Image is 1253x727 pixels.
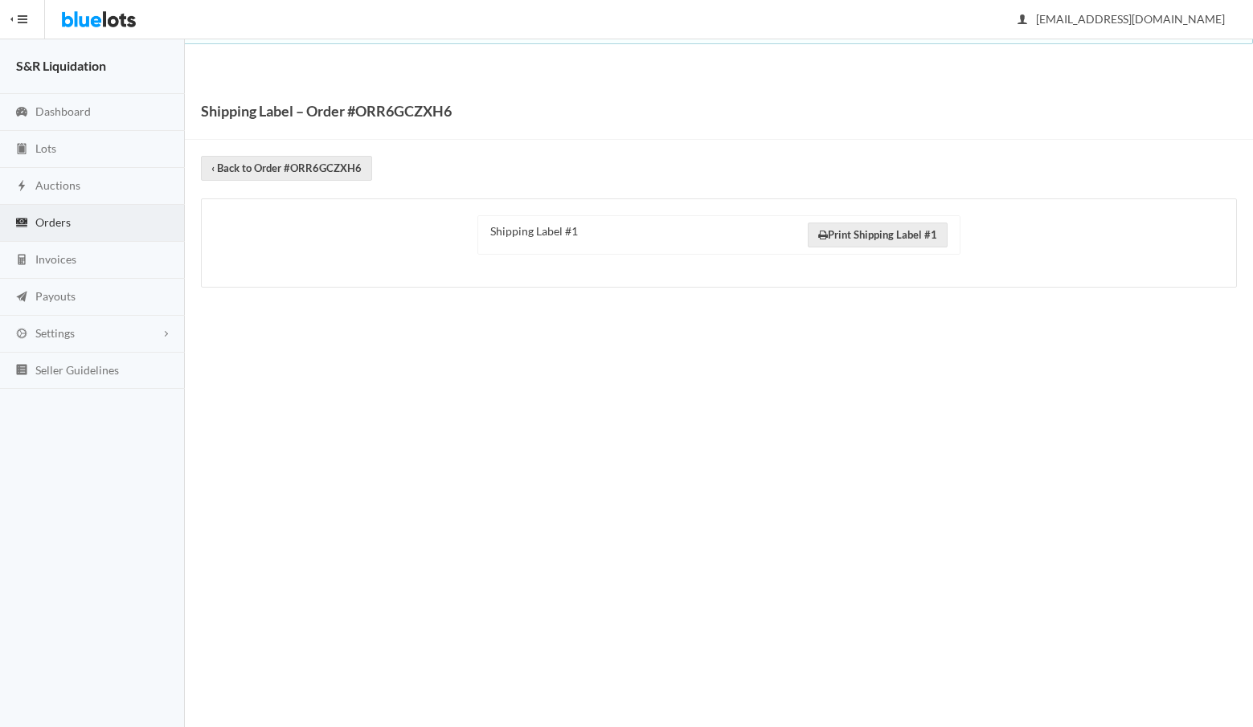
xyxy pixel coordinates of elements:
[14,216,30,231] ion-icon: cash
[1014,13,1030,28] ion-icon: person
[14,179,30,194] ion-icon: flash
[35,215,71,229] span: Orders
[201,99,452,123] h1: Shipping Label – Order #ORR6GCZXH6
[808,223,948,247] a: Print Shipping Label #1
[201,156,372,181] a: ‹ Back to Order #ORR6GCZXH6
[14,290,30,305] ion-icon: paper plane
[35,252,76,266] span: Invoices
[14,327,30,342] ion-icon: cog
[35,326,75,340] span: Settings
[14,142,30,157] ion-icon: clipboard
[14,105,30,120] ion-icon: speedometer
[35,363,119,377] span: Seller Guidelines
[35,104,91,118] span: Dashboard
[35,178,80,192] span: Auctions
[1018,12,1225,26] span: [EMAIL_ADDRESS][DOMAIN_NAME]
[16,58,106,73] strong: S&R Liquidation
[35,289,76,303] span: Payouts
[35,141,56,155] span: Lots
[14,253,30,268] ion-icon: calculator
[490,224,578,238] span: Shipping Label #1
[14,363,30,378] ion-icon: list box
